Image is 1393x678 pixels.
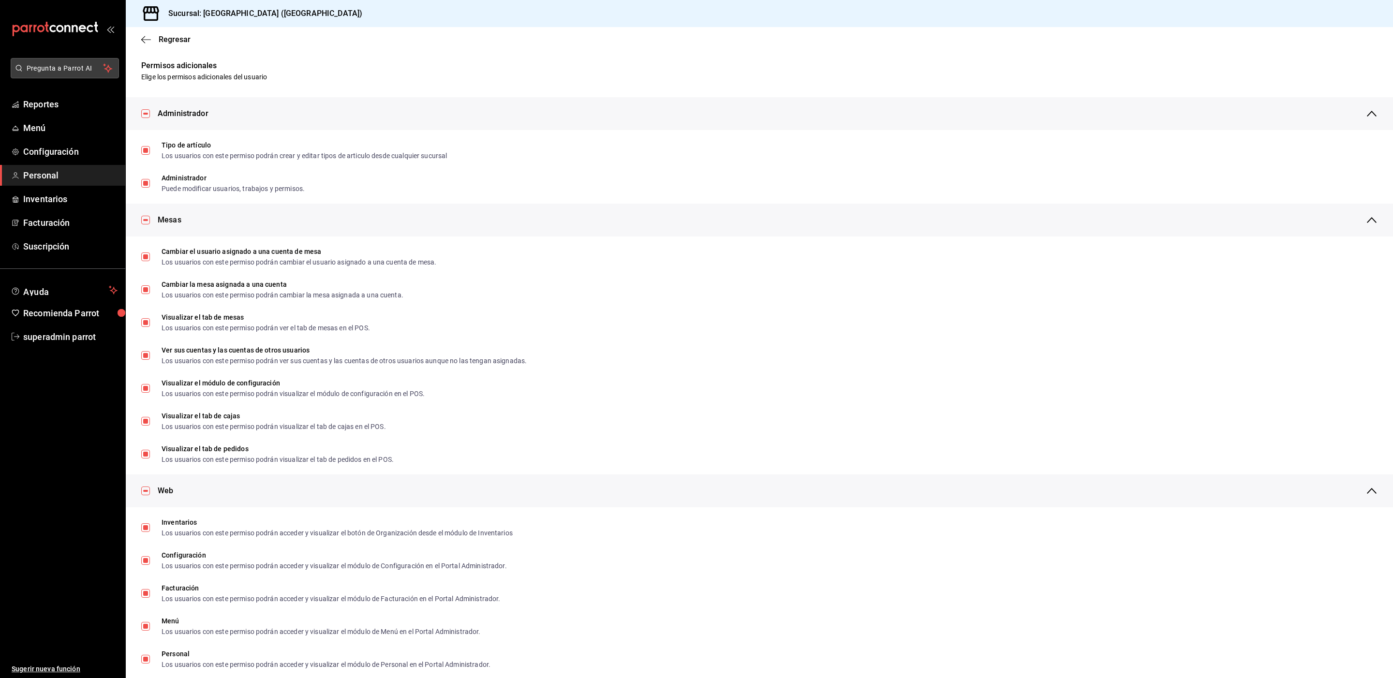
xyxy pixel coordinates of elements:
[162,552,507,559] div: Configuración
[23,145,118,158] span: Configuración
[11,58,119,78] button: Pregunta a Parrot AI
[126,59,1393,72] h6: Permisos adicionales
[158,108,208,119] span: Administrador
[162,347,527,354] div: Ver sus cuentas y las cuentas de otros usuarios
[27,63,104,74] span: Pregunta a Parrot AI
[162,152,447,159] div: Los usuarios con este permiso podrán crear y editar tipos de articulo desde cualquier sucursal
[158,485,173,497] span: Web
[162,423,386,430] div: Los usuarios con este permiso podrán visualizar el tab de cajas en el POS.
[162,390,425,397] div: Los usuarios con este permiso podrán visualizar el módulo de configuración en el POS.
[23,121,118,134] span: Menú
[162,357,527,364] div: Los usuarios con este permiso podrán ver sus cuentas y las cuentas de otros usuarios aunque no la...
[162,519,513,526] div: Inventarios
[162,530,513,536] div: Los usuarios con este permiso podrán acceder y visualizar el botón de Organización desde el módul...
[162,185,305,192] div: Puede modificar usuarios, trabajos y permisos.
[12,664,118,674] span: Sugerir nueva función
[23,169,118,182] span: Personal
[162,314,370,321] div: Visualizar el tab de mesas
[162,595,500,602] div: Los usuarios con este permiso podrán acceder y visualizar el módulo de Facturación en el Portal A...
[23,307,118,320] span: Recomienda Parrot
[162,650,490,657] div: Personal
[158,214,181,226] span: Mesas
[23,330,118,343] span: superadmin parrot
[23,284,105,296] span: Ayuda
[7,70,119,80] a: Pregunta a Parrot AI
[162,445,394,452] div: Visualizar el tab de pedidos
[162,618,481,624] div: Menú
[106,25,114,33] button: open_drawer_menu
[23,98,118,111] span: Reportes
[23,192,118,206] span: Inventarios
[162,585,500,591] div: Facturación
[141,35,191,44] button: Regresar
[162,562,507,569] div: Los usuarios con este permiso podrán acceder y visualizar el módulo de Configuración en el Portal...
[162,259,436,265] div: Los usuarios con este permiso podrán cambiar el usuario asignado a una cuenta de mesa.
[159,35,191,44] span: Regresar
[162,142,447,148] div: Tipo de artículo
[162,380,425,386] div: Visualizar el módulo de configuración
[162,175,305,181] div: Administrador
[162,292,403,298] div: Los usuarios con este permiso podrán cambiar la mesa asignada a una cuenta.
[162,413,386,419] div: Visualizar el tab de cajas
[162,628,481,635] div: Los usuarios con este permiso podrán acceder y visualizar el módulo de Menú en el Portal Administ...
[23,216,118,229] span: Facturación
[126,72,1393,82] p: Elige los permisos adicionales del usuario
[23,240,118,253] span: Suscripción
[162,281,403,288] div: Cambiar la mesa asignada a una cuenta
[162,324,370,331] div: Los usuarios con este permiso podrán ver el tab de mesas en el POS.
[161,8,362,19] h3: Sucursal: [GEOGRAPHIC_DATA] ([GEOGRAPHIC_DATA])
[162,661,490,668] div: Los usuarios con este permiso podrán acceder y visualizar el módulo de Personal en el Portal Admi...
[162,456,394,463] div: Los usuarios con este permiso podrán visualizar el tab de pedidos en el POS.
[162,248,436,255] div: Cambiar el usuario asignado a una cuenta de mesa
